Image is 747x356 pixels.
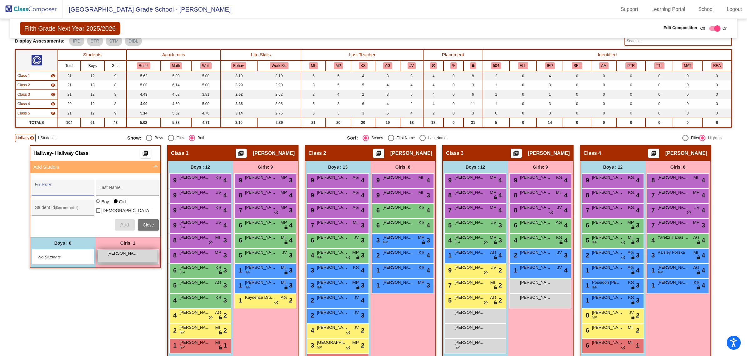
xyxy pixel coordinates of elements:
[537,109,563,118] td: 3
[375,90,400,99] td: 3
[423,118,444,127] td: 18
[509,99,537,109] td: 0
[617,71,646,80] td: 0
[200,62,212,69] button: Writ.
[81,90,104,99] td: 12
[161,90,191,99] td: 4.62
[191,80,221,90] td: 5.00
[99,187,156,192] input: Last Name
[58,118,81,127] td: 104
[35,207,91,212] input: Student Id
[563,71,591,80] td: 0
[351,80,375,90] td: 5
[591,109,616,118] td: 0
[375,109,400,118] td: 5
[390,150,432,156] span: [PERSON_NAME]
[369,135,383,141] div: Scores
[127,135,141,141] span: Show:
[326,99,351,109] td: 3
[658,174,689,181] span: [PERSON_NAME]
[104,90,127,99] td: 9
[444,90,464,99] td: 0
[545,62,555,69] button: IEP
[215,174,221,181] span: KS
[400,90,423,99] td: 5
[383,62,392,69] button: AG
[52,150,89,156] span: - Hallway Class
[138,219,159,231] button: Close
[221,118,257,127] td: 3.10
[645,60,673,71] th: Title I
[464,109,483,118] td: 3
[423,60,444,71] th: Keep away students
[237,150,245,159] mat-icon: picture_as_pdf
[81,71,104,80] td: 12
[35,187,91,192] input: First Name
[446,150,464,156] span: Class 3
[351,60,375,71] th: Kristen Sapoznik
[317,174,348,181] span: [PERSON_NAME]
[454,174,486,181] span: [PERSON_NAME]
[400,80,423,90] td: 4
[104,60,127,71] th: Girls
[305,161,370,173] div: Boys : 13
[120,222,129,227] span: Add
[15,38,65,44] span: Display Assessments:
[347,135,562,141] mat-radio-group: Select an option
[509,90,537,99] td: 0
[18,101,30,107] span: Class 4
[326,90,351,99] td: 4
[509,80,537,90] td: 0
[673,118,702,127] td: 0
[104,109,127,118] td: 9
[104,99,127,109] td: 8
[308,150,326,156] span: Class 2
[617,109,646,118] td: 0
[81,80,104,90] td: 13
[29,135,34,140] mat-icon: visibility
[301,71,326,80] td: 6
[483,49,732,60] th: Identified
[257,99,301,109] td: 3.05
[51,101,56,106] mat-icon: visibility
[518,62,528,69] button: ELL
[408,62,416,69] button: JV
[326,71,351,80] td: 5
[464,71,483,80] td: 8
[351,71,375,80] td: 4
[58,49,127,60] th: Students
[191,99,221,109] td: 5.00
[617,80,646,90] td: 0
[161,118,191,127] td: 5.38
[483,60,509,71] th: 504 Plan
[375,150,382,159] mat-icon: picture_as_pdf
[423,109,444,118] td: 2
[195,135,205,141] div: Both
[584,150,601,156] span: Class 4
[127,71,161,80] td: 5.62
[375,80,400,90] td: 4
[171,150,188,156] span: Class 1
[191,71,221,80] td: 5.00
[152,135,163,141] div: Boys
[334,62,343,69] button: MP
[537,118,563,127] td: 14
[58,99,81,109] td: 20
[33,164,150,171] mat-panel-title: Add Student
[702,71,732,80] td: 0
[301,90,326,99] td: 2
[301,99,326,109] td: 5
[257,90,301,99] td: 2.62
[309,62,318,69] button: ML
[15,90,58,99] td: Danielle Bond - No Class Name
[537,60,563,71] th: Individualized Education Plan
[426,135,446,141] div: Last Name
[423,99,444,109] td: 4
[444,99,464,109] td: 0
[509,71,537,80] td: 0
[400,118,423,127] td: 18
[423,49,483,60] th: Placement
[702,60,732,71] th: Reading Intervention
[694,174,699,181] span: ML
[617,60,646,71] th: Parent Request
